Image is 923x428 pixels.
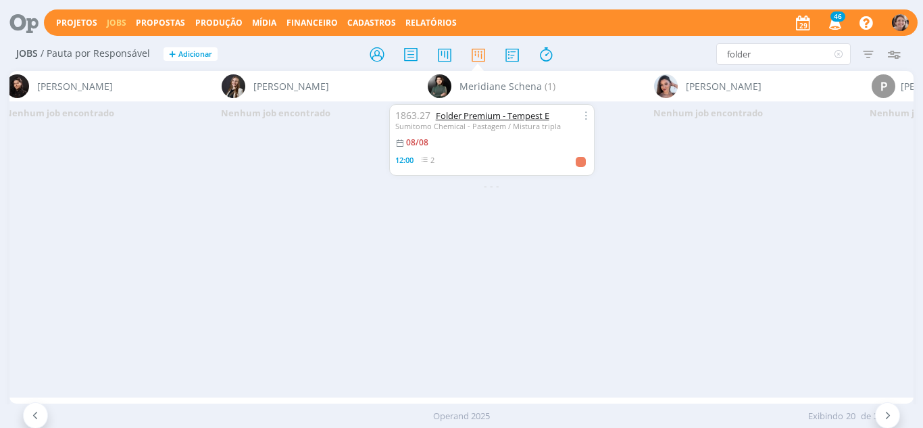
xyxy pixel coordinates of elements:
[222,74,245,98] img: L
[600,101,816,126] div: Nenhum job encontrado
[195,17,243,28] a: Produção
[686,79,762,93] span: [PERSON_NAME]
[891,11,909,34] button: A
[5,74,29,98] img: L
[430,155,434,165] span: 2
[716,43,851,65] input: Busca
[103,18,130,28] button: Jobs
[892,14,909,31] img: A
[459,79,542,93] span: Meridiane Schena
[253,79,329,93] span: [PERSON_NAME]
[168,101,384,126] div: Nenhum job encontrado
[406,137,428,148] : 08/08
[191,18,247,28] button: Produção
[395,109,430,122] span: 1863.27
[164,47,218,62] button: +Adicionar
[395,155,414,165] span: 12:00
[395,122,589,130] div: Sumitomo Chemical - Pastagem / Mistura tripla
[874,410,893,423] span: 3199
[248,18,280,28] button: Mídia
[545,79,555,93] span: (1)
[16,48,38,60] span: Jobs
[169,47,176,62] span: +
[107,17,126,28] a: Jobs
[384,179,600,193] div: - - -
[347,17,396,28] span: Cadastros
[846,410,855,423] span: 20
[132,18,189,28] button: Propostas
[401,18,461,28] button: Relatórios
[252,17,276,28] a: Mídia
[286,17,338,28] a: Financeiro
[830,11,845,22] span: 46
[808,410,843,423] span: Exibindo
[343,18,400,28] button: Cadastros
[861,410,871,423] span: de
[405,17,457,28] a: Relatórios
[436,110,549,122] a: Folder Premium - Tempest E
[872,74,895,98] div: P
[41,48,150,60] span: / Pauta por Responsável
[52,18,101,28] button: Projetos
[56,17,97,28] a: Projetos
[136,17,185,28] span: Propostas
[178,50,212,59] span: Adicionar
[820,11,848,35] button: 46
[428,74,451,98] img: M
[37,79,113,93] span: [PERSON_NAME]
[654,74,678,98] img: N
[282,18,342,28] button: Financeiro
